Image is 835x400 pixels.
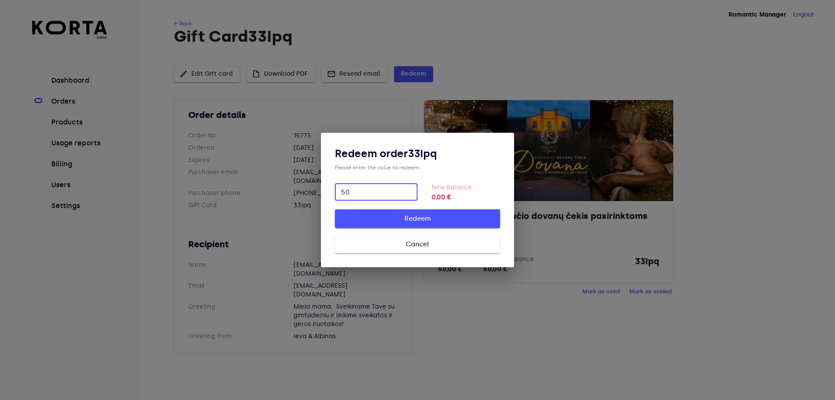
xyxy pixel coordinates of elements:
strong: 0,00 € [431,192,500,202]
h3: Redeem order 33Ipq [335,147,500,161]
button: Redeem [335,209,500,228]
div: Please enter the value to redeem: [335,164,500,171]
button: Cancel [335,235,500,253]
label: New Balance [431,184,472,191]
span: Cancel [349,239,486,250]
span: Redeem [349,213,486,224]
